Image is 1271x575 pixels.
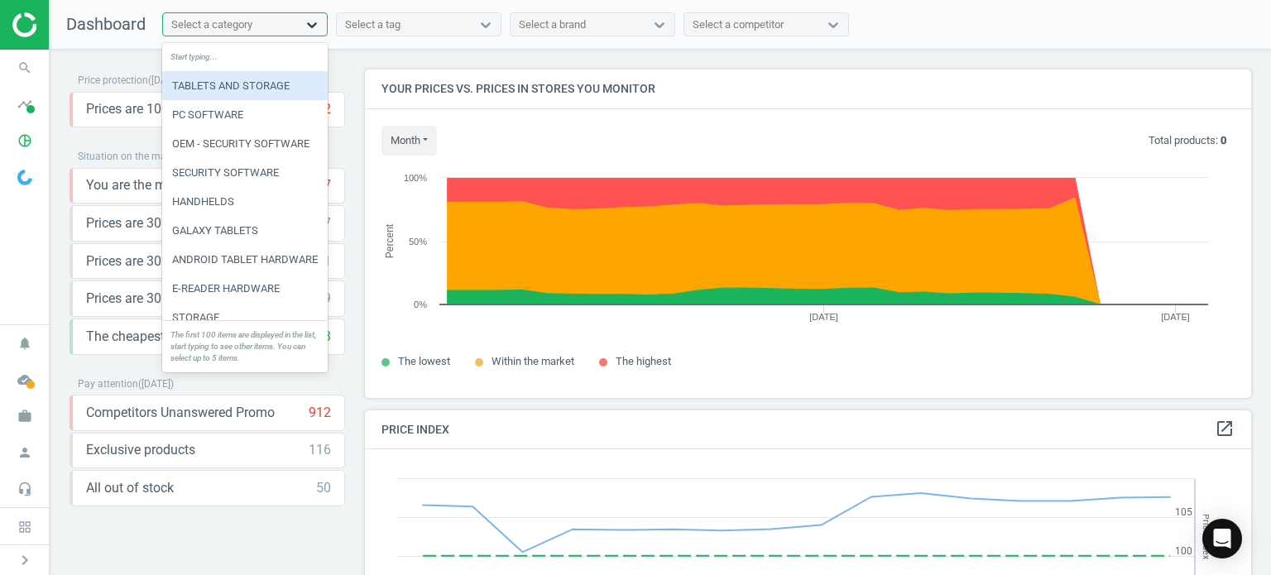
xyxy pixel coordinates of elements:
[162,304,328,332] div: STORAGE
[162,246,328,274] div: ANDROID TABLET HARDWARE
[78,151,255,162] span: Situation on the market before repricing
[398,355,450,367] span: The lowest
[12,12,130,37] img: ajHJNr6hYgQAAAAASUVORK5CYII=
[9,364,41,395] i: cloud_done
[404,173,427,183] text: 100%
[162,43,328,72] div: Start typing...
[162,275,328,303] div: E-READER HARDWARE
[9,328,41,359] i: notifications
[86,441,195,459] span: Exclusive products
[616,355,671,367] span: The highest
[86,479,174,497] span: All out of stock
[9,89,41,120] i: timeline
[1161,312,1190,322] tspan: [DATE]
[381,126,437,156] button: month
[86,328,196,346] span: The cheapest price
[162,320,328,371] div: The first 100 items are displayed in the list, start typing to see other items. You can select up...
[1215,419,1235,440] a: open_in_new
[86,252,309,271] span: Prices are 30% higher than the minimum
[9,125,41,156] i: pie_chart_outlined
[1201,514,1211,559] tspan: Price Index
[162,101,328,129] div: PC SOFTWARE
[162,130,328,158] div: OEM - SECURITY SOFTWARE
[78,74,148,86] span: Price protection
[171,17,252,32] div: Select a category
[4,549,46,571] button: chevron_right
[162,72,328,320] div: grid
[492,355,574,367] span: Within the market
[309,441,331,459] div: 116
[414,299,427,309] text: 0%
[1149,133,1226,148] p: Total products:
[9,52,41,84] i: search
[86,176,246,194] span: You are the most expensive
[809,312,838,322] tspan: [DATE]
[365,410,1251,449] h4: Price Index
[86,100,309,118] span: Prices are 100% below min competitor
[9,437,41,468] i: person
[309,404,331,422] div: 912
[384,223,396,258] tspan: Percent
[409,237,427,247] text: 50%
[148,74,184,86] span: ( [DATE] )
[17,170,32,185] img: wGWNvw8QSZomAAAAABJRU5ErkJggg==
[345,17,400,32] div: Select a tag
[86,404,275,422] span: Competitors Unanswered Promo
[86,290,316,308] span: Prices are 30% higher than the maximal
[138,378,174,390] span: ( [DATE] )
[316,479,331,497] div: 50
[66,14,146,34] span: Dashboard
[9,473,41,505] i: headset_mic
[86,214,290,232] span: Prices are 30% below the minimum
[1221,134,1226,146] b: 0
[9,400,41,432] i: work
[162,217,328,245] div: GALAXY TABLETS
[1175,545,1192,557] text: 100
[78,378,138,390] span: Pay attention
[15,550,35,570] i: chevron_right
[519,17,586,32] div: Select a brand
[1202,519,1242,558] div: Open Intercom Messenger
[693,17,784,32] div: Select a competitor
[162,72,328,100] div: TABLETS AND STORAGE
[1215,419,1235,438] i: open_in_new
[1175,506,1192,518] text: 105
[162,188,328,216] div: HANDHELDS
[365,69,1251,108] h4: Your prices vs. prices in stores you monitor
[162,159,328,187] div: SECURITY SOFTWARE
